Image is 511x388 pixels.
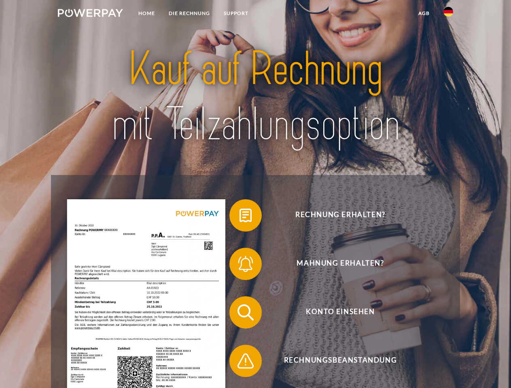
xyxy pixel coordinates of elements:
span: Rechnungsbeanstandung [241,345,439,377]
button: Konto einsehen [229,296,440,329]
span: Rechnung erhalten? [241,199,439,232]
a: agb [411,6,437,21]
button: Rechnung erhalten? [229,199,440,232]
a: DIE RECHNUNG [162,6,217,21]
button: Mahnung erhalten? [229,248,440,280]
a: Home [131,6,162,21]
span: Konto einsehen [241,296,439,329]
a: SUPPORT [217,6,255,21]
img: de [443,7,453,17]
button: Rechnungsbeanstandung [229,345,440,377]
img: title-powerpay_de.svg [77,39,434,155]
span: Mahnung erhalten? [241,248,439,280]
img: qb_bill.svg [235,205,256,226]
img: qb_search.svg [235,302,256,323]
img: qb_warning.svg [235,351,256,371]
img: logo-powerpay-white.svg [58,9,123,17]
img: qb_bell.svg [235,254,256,274]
